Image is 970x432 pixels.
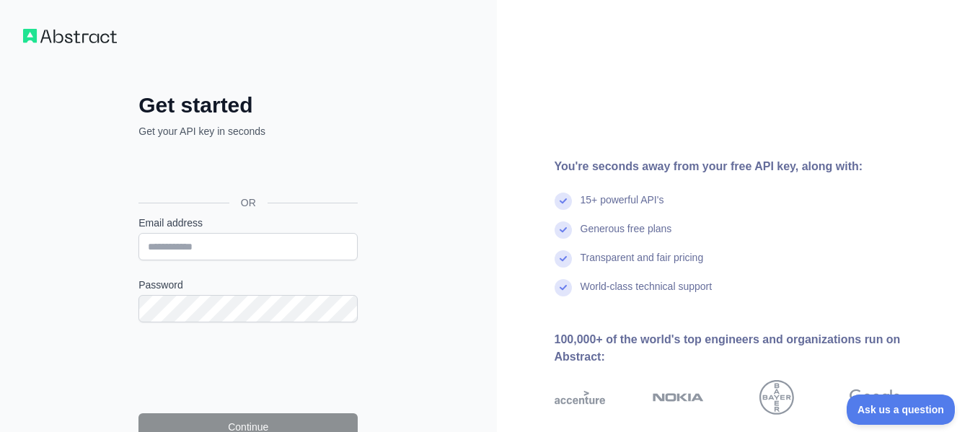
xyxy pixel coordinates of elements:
[581,279,713,308] div: World-class technical support
[138,278,358,292] label: Password
[131,154,362,186] iframe: Sign in with Google Button
[555,221,572,239] img: check mark
[555,331,948,366] div: 100,000+ of the world's top engineers and organizations run on Abstract:
[653,380,704,415] img: nokia
[23,29,117,43] img: Workflow
[138,92,358,118] h2: Get started
[759,380,794,415] img: bayer
[581,250,704,279] div: Transparent and fair pricing
[847,394,956,425] iframe: Toggle Customer Support
[138,340,358,396] iframe: reCAPTCHA
[138,124,358,138] p: Get your API key in seconds
[850,380,901,415] img: google
[138,216,358,230] label: Email address
[555,158,948,175] div: You're seconds away from your free API key, along with:
[555,380,606,415] img: accenture
[555,193,572,210] img: check mark
[229,195,268,210] span: OR
[581,221,672,250] div: Generous free plans
[581,193,664,221] div: 15+ powerful API's
[555,279,572,296] img: check mark
[555,250,572,268] img: check mark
